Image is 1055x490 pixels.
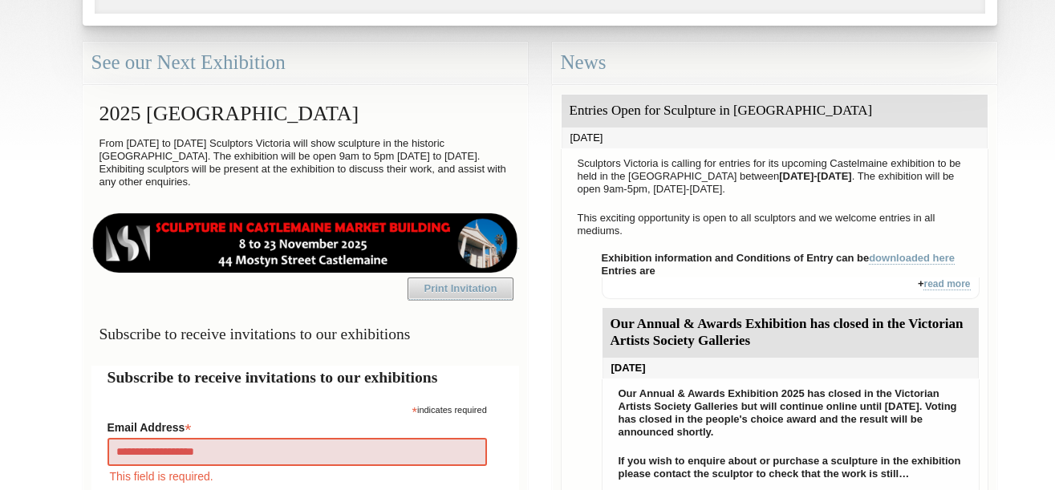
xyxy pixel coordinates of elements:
[923,278,970,290] a: read more
[562,95,988,128] div: Entries Open for Sculpture in [GEOGRAPHIC_DATA]
[570,208,980,241] p: This exciting opportunity is open to all sculptors and we welcome entries in all mediums.
[91,213,519,273] img: castlemaine-ldrbd25v2.png
[108,401,487,416] div: indicates required
[570,153,980,200] p: Sculptors Victoria is calling for entries for its upcoming Castelmaine exhibition to be held in t...
[602,277,980,299] div: +
[83,42,528,84] div: See our Next Exhibition
[779,170,852,182] strong: [DATE]-[DATE]
[108,366,503,389] h2: Subscribe to receive invitations to our exhibitions
[562,128,988,148] div: [DATE]
[869,252,955,265] a: downloaded here
[611,383,971,443] p: Our Annual & Awards Exhibition 2025 has closed in the Victorian Artists Society Galleries but wil...
[552,42,997,84] div: News
[91,133,519,192] p: From [DATE] to [DATE] Sculptors Victoria will show sculpture in the historic [GEOGRAPHIC_DATA]. T...
[602,252,956,265] strong: Exhibition information and Conditions of Entry can be
[108,416,487,435] label: Email Address
[603,308,979,358] div: Our Annual & Awards Exhibition has closed in the Victorian Artists Society Galleries
[611,451,971,484] p: If you wish to enquire about or purchase a sculpture in the exhibition please contact the sculpto...
[91,318,519,350] h3: Subscribe to receive invitations to our exhibitions
[108,468,487,485] div: This field is required.
[91,94,519,133] h2: 2025 [GEOGRAPHIC_DATA]
[603,358,979,379] div: [DATE]
[408,277,513,300] a: Print Invitation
